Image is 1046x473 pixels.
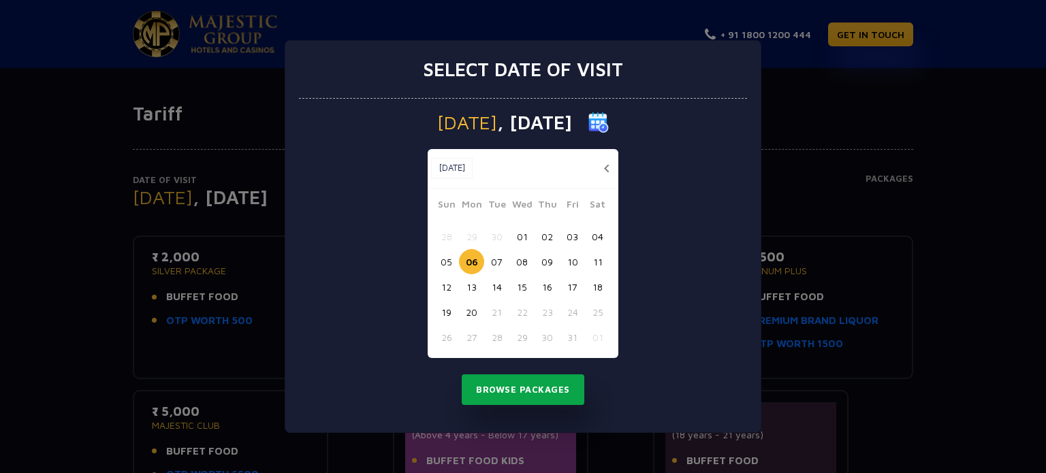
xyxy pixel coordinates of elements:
button: 16 [535,274,560,299]
button: 21 [484,299,509,325]
button: 06 [459,249,484,274]
button: 22 [509,299,535,325]
button: 03 [560,224,585,249]
button: 29 [509,325,535,350]
button: 05 [434,249,459,274]
button: 13 [459,274,484,299]
span: , [DATE] [497,113,572,132]
button: 25 [585,299,610,325]
button: 28 [484,325,509,350]
button: 30 [535,325,560,350]
span: Mon [459,197,484,216]
button: 09 [535,249,560,274]
button: 17 [560,274,585,299]
button: 29 [459,224,484,249]
button: 14 [484,274,509,299]
button: 11 [585,249,610,274]
button: 27 [459,325,484,350]
span: [DATE] [437,113,497,132]
button: 08 [509,249,535,274]
button: 26 [434,325,459,350]
span: Tue [484,197,509,216]
h3: Select date of visit [423,58,623,81]
button: 20 [459,299,484,325]
button: 23 [535,299,560,325]
button: 01 [509,224,535,249]
span: Wed [509,197,535,216]
img: calender icon [588,112,609,133]
button: [DATE] [431,158,473,178]
button: 10 [560,249,585,274]
button: 02 [535,224,560,249]
button: 15 [509,274,535,299]
button: 04 [585,224,610,249]
span: Sun [434,197,459,216]
button: 12 [434,274,459,299]
button: 31 [560,325,585,350]
span: Fri [560,197,585,216]
span: Thu [535,197,560,216]
button: 30 [484,224,509,249]
span: Sat [585,197,610,216]
button: 07 [484,249,509,274]
button: 19 [434,299,459,325]
button: Browse Packages [462,374,584,406]
button: 24 [560,299,585,325]
button: 01 [585,325,610,350]
button: 28 [434,224,459,249]
button: 18 [585,274,610,299]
